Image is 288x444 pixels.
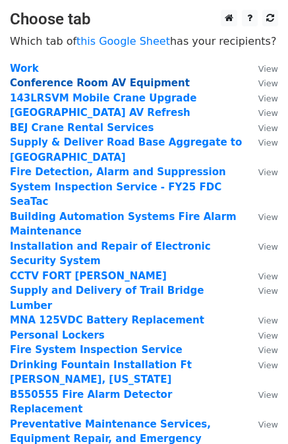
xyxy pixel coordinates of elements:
a: Drinking Fountain Installation Ft [PERSON_NAME], [US_STATE] [10,359,192,386]
small: View [258,167,278,177]
a: View [245,77,278,89]
small: View [258,64,278,74]
small: View [258,212,278,222]
a: Fire Detection, Alarm and Suppression System Inspection Service - FY25 FDC SeaTac [10,166,226,208]
a: View [245,270,278,282]
a: View [245,285,278,296]
a: 143LRSVM Mobile Crane Upgrade [10,92,196,104]
small: View [258,78,278,88]
p: Which tab of has your recipients? [10,34,278,48]
small: View [258,360,278,370]
a: View [245,211,278,223]
small: View [258,108,278,118]
a: MNA 125VDC Battery Replacement [10,314,204,326]
a: View [245,92,278,104]
a: Installation and Repair of Electronic Security System [10,240,211,267]
a: View [245,107,278,119]
a: Fire System Inspection Service [10,344,183,356]
small: View [258,94,278,103]
a: Conference Room AV Equipment [10,77,190,89]
a: View [245,136,278,148]
small: View [258,271,278,281]
a: View [245,329,278,341]
a: Building Automation Systems Fire Alarm Maintenance [10,211,237,238]
a: View [245,240,278,252]
a: View [245,166,278,178]
small: View [258,286,278,296]
a: BEJ Crane Rental Services [10,122,154,134]
small: View [258,242,278,252]
h3: Choose tab [10,10,278,29]
small: View [258,123,278,133]
a: View [245,344,278,356]
a: Supply & Deliver Road Base Aggregate to [GEOGRAPHIC_DATA] [10,136,242,163]
a: this Google Sheet [76,35,170,47]
a: View [245,359,278,371]
a: View [245,314,278,326]
small: View [258,331,278,341]
a: CCTV FORT [PERSON_NAME] [10,270,167,282]
a: View [245,122,278,134]
a: B550555 Fire Alarm Detector Replacement [10,389,172,416]
a: Supply and Delivery of Trail Bridge Lumber [10,285,204,312]
div: Widget de chat [222,381,288,444]
a: View [245,63,278,74]
small: View [258,138,278,148]
a: Personal Lockers [10,329,105,341]
small: View [258,316,278,325]
small: View [258,345,278,355]
a: [GEOGRAPHIC_DATA] AV Refresh [10,107,190,119]
iframe: Chat Widget [222,381,288,444]
a: Work [10,63,39,74]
